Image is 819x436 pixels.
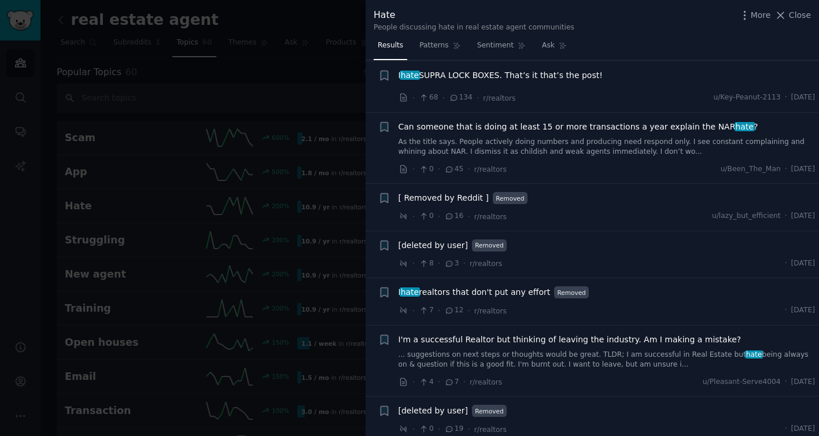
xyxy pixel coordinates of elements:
[785,211,787,221] span: ·
[791,164,815,175] span: [DATE]
[444,377,459,387] span: 7
[721,164,781,175] span: u/Been_The_Man
[442,92,445,104] span: ·
[438,423,440,435] span: ·
[412,423,415,435] span: ·
[477,92,479,104] span: ·
[789,9,811,21] span: Close
[419,377,433,387] span: 4
[467,210,470,223] span: ·
[419,164,433,175] span: 0
[419,258,433,269] span: 8
[791,305,815,316] span: [DATE]
[438,305,440,317] span: ·
[399,192,489,204] a: [ Removed by Reddit ]
[399,69,603,82] a: IhateSUPRA LOCK BOXES. That’s it that’s the post!
[474,307,507,315] span: r/realtors
[449,93,473,103] span: 134
[735,122,755,131] span: hate
[419,93,438,103] span: 68
[412,305,415,317] span: ·
[472,405,507,417] span: Removed
[493,192,527,204] span: Removed
[542,40,555,51] span: Ask
[785,164,787,175] span: ·
[412,376,415,388] span: ·
[419,424,433,434] span: 0
[444,164,463,175] span: 45
[473,36,530,60] a: Sentiment
[785,258,787,269] span: ·
[374,8,574,23] div: Hate
[399,286,551,298] span: I realtors that don't put any effort
[739,9,771,21] button: More
[399,286,551,298] a: Ihaterealtors that don't put any effort
[444,258,459,269] span: 3
[444,305,463,316] span: 12
[399,121,758,133] span: Can someone that is doing at least 15 or more transactions a year explain the NAR ?
[791,211,815,221] span: [DATE]
[554,286,589,298] span: Removed
[412,163,415,175] span: ·
[419,305,433,316] span: 7
[399,121,758,133] a: Can someone that is doing at least 15 or more transactions a year explain the NARhate?
[378,40,403,51] span: Results
[412,92,415,104] span: ·
[412,257,415,269] span: ·
[419,211,433,221] span: 0
[474,426,507,434] span: r/realtors
[438,210,440,223] span: ·
[791,258,815,269] span: [DATE]
[467,163,470,175] span: ·
[444,424,463,434] span: 19
[463,257,466,269] span: ·
[400,287,420,297] span: hate
[438,257,440,269] span: ·
[703,377,781,387] span: u/Pleasant-Serve4004
[438,376,440,388] span: ·
[472,239,507,252] span: Removed
[751,9,771,21] span: More
[712,211,781,221] span: u/lazy_but_efficient
[791,424,815,434] span: [DATE]
[444,211,463,221] span: 16
[791,377,815,387] span: [DATE]
[774,9,811,21] button: Close
[400,71,420,80] span: hate
[399,350,816,370] a: ... suggestions on next steps or thoughts would be great. TLDR; I am successful in Real Estate bu...
[399,334,741,346] a: I'm a successful Realtor but thinking of leaving the industry. Am I making a mistake?
[399,405,468,417] a: [deleted by user]
[474,213,507,221] span: r/realtors
[399,239,468,252] a: [deleted by user]
[785,305,787,316] span: ·
[470,260,502,268] span: r/realtors
[785,93,787,103] span: ·
[785,424,787,434] span: ·
[477,40,514,51] span: Sentiment
[419,40,448,51] span: Patterns
[785,377,787,387] span: ·
[399,137,816,157] a: As the title says. People actively doing numbers and producing need respond only. I see constant ...
[374,36,407,60] a: Results
[791,93,815,103] span: [DATE]
[474,165,507,173] span: r/realtors
[713,93,780,103] span: u/Key-Peanut-2113
[467,423,470,435] span: ·
[470,378,502,386] span: r/realtors
[374,23,574,33] div: People discussing hate in real estate agent communities
[415,36,464,60] a: Patterns
[483,94,515,102] span: r/realtors
[463,376,466,388] span: ·
[438,163,440,175] span: ·
[467,305,470,317] span: ·
[538,36,571,60] a: Ask
[745,350,763,359] span: hate
[399,69,603,82] span: I SUPRA LOCK BOXES. That’s it that’s the post!
[412,210,415,223] span: ·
